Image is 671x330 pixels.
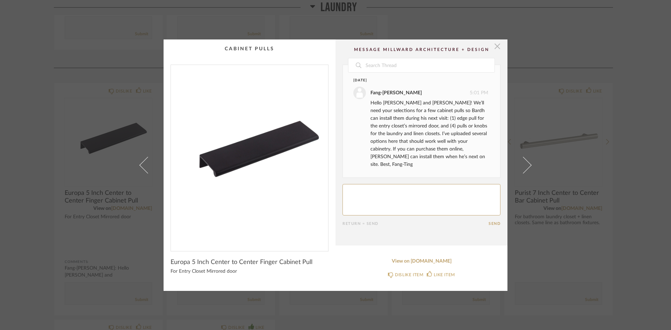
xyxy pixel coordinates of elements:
div: DISLIKE ITEM [395,271,423,278]
div: LIKE ITEM [434,271,455,278]
div: Hello [PERSON_NAME] and [PERSON_NAME]! We’ll need your selections for a few cabinet pulls so Bard... [370,99,488,168]
div: Return = Send [342,221,489,226]
div: 5:01 PM [353,87,488,99]
span: Europa 5 Inch Center to Center Finger Cabinet Pull [171,258,312,266]
button: Close [490,39,504,53]
input: Search Thread [365,58,495,72]
div: 0 [171,65,328,245]
a: View on [DOMAIN_NAME] [342,258,500,264]
div: [DATE] [353,78,475,83]
div: For Entry Closet Mirrored door [171,269,329,274]
button: Send [489,221,500,226]
div: Fang-[PERSON_NAME] [370,89,422,97]
img: cc5183d9-b3e6-4769-a358-360a7415abae_1000x1000.jpg [171,65,328,245]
